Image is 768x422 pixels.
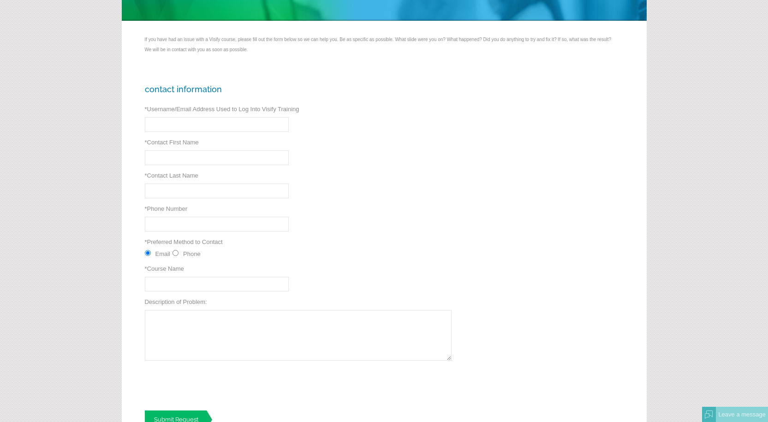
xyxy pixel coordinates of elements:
label: Contact First Name [145,139,199,146]
div: Leave a message [716,407,768,422]
label: Description of Problem: [145,298,207,305]
iframe: reCAPTCHA [145,368,285,404]
div: If you have had an issue with a Visify course, please fill out the form below so we can help you.... [145,37,624,52]
h3: Contact Information [145,84,624,94]
img: Offline [705,410,713,419]
label: Email [155,250,171,257]
label: Preferred Method to Contact [145,238,223,245]
label: Phone Number [145,205,188,212]
label: Username/Email Address Used to Log Into Visify Training [145,106,299,113]
label: Course Name [145,265,184,272]
label: Contact Last Name [145,172,198,179]
label: Phone [183,250,201,257]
